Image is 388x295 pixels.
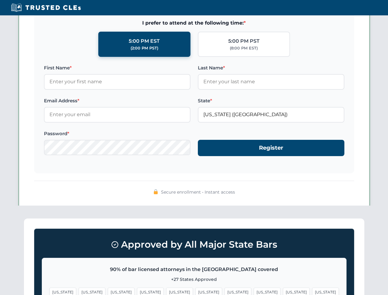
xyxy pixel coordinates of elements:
[131,45,158,51] div: (2:00 PM PST)
[44,19,344,27] span: I prefer to attend at the following time:
[44,97,190,104] label: Email Address
[9,3,83,12] img: Trusted CLEs
[230,45,258,51] div: (8:00 PM EST)
[49,265,339,273] p: 90% of bar licensed attorneys in the [GEOGRAPHIC_DATA] covered
[42,236,347,253] h3: Approved by All Major State Bars
[198,140,344,156] button: Register
[161,189,235,195] span: Secure enrollment • Instant access
[44,64,190,72] label: First Name
[129,37,160,45] div: 5:00 PM EST
[228,37,260,45] div: 5:00 PM PST
[44,74,190,89] input: Enter your first name
[198,97,344,104] label: State
[198,74,344,89] input: Enter your last name
[44,107,190,122] input: Enter your email
[198,107,344,122] input: Florida (FL)
[198,64,344,72] label: Last Name
[153,189,158,194] img: 🔒
[44,130,190,137] label: Password
[49,276,339,283] p: +27 States Approved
